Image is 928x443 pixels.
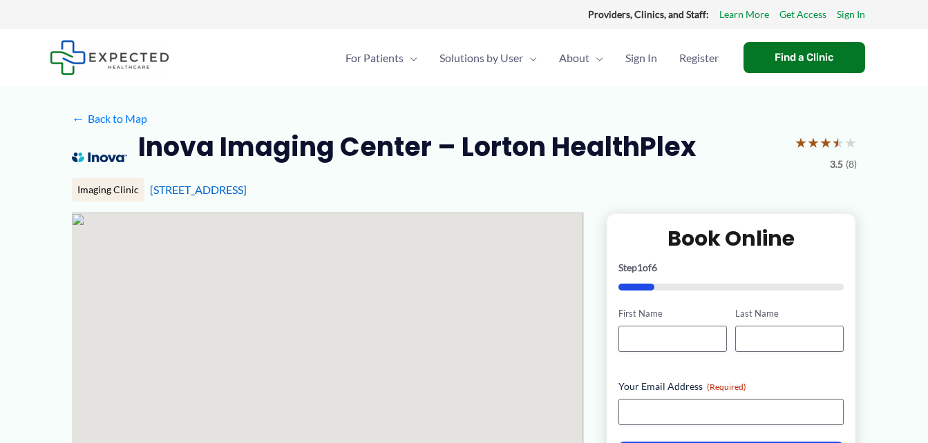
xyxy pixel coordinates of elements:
a: Learn More [719,6,769,23]
a: Sign In [837,6,865,23]
span: Sign In [625,34,657,82]
span: ★ [832,130,844,155]
a: AboutMenu Toggle [548,34,614,82]
img: Expected Healthcare Logo - side, dark font, small [50,40,169,75]
span: Register [679,34,719,82]
a: Find a Clinic [744,42,865,73]
span: Menu Toggle [523,34,537,82]
span: 6 [652,262,657,273]
a: [STREET_ADDRESS] [150,183,247,196]
h2: Book Online [618,225,844,252]
a: Get Access [779,6,826,23]
a: ←Back to Map [72,108,147,129]
strong: Providers, Clinics, and Staff: [588,8,709,20]
span: Menu Toggle [589,34,603,82]
p: Step of [618,263,844,273]
span: 3.5 [830,155,843,173]
a: Sign In [614,34,668,82]
span: 1 [637,262,643,273]
span: Menu Toggle [404,34,417,82]
a: Register [668,34,730,82]
label: Last Name [735,307,844,320]
span: For Patients [345,34,404,82]
label: Your Email Address [618,380,844,393]
h2: Inova Imaging Center – Lorton HealthPlex [138,130,696,164]
span: (Required) [707,382,746,392]
span: ★ [795,130,807,155]
div: Imaging Clinic [72,178,144,201]
a: Solutions by UserMenu Toggle [428,34,548,82]
a: For PatientsMenu Toggle [334,34,428,82]
span: (8) [846,155,857,173]
nav: Primary Site Navigation [334,34,730,82]
span: ★ [844,130,857,155]
span: Solutions by User [439,34,523,82]
span: ★ [820,130,832,155]
label: First Name [618,307,727,320]
span: ← [72,112,85,125]
span: ★ [807,130,820,155]
span: About [559,34,589,82]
